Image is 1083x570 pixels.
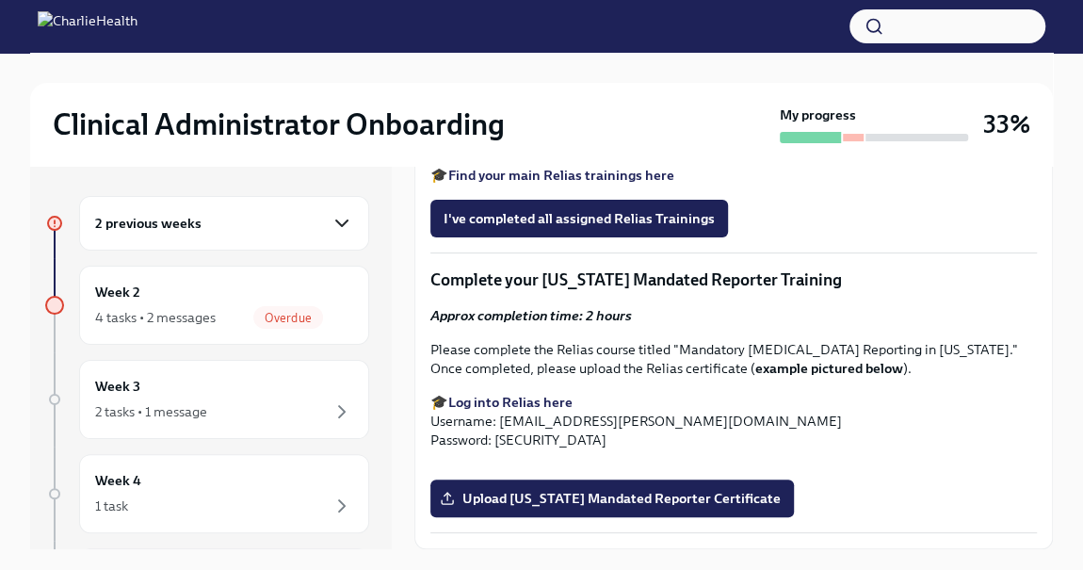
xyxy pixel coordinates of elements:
div: 2 previous weeks [79,196,369,251]
a: Find your main Relias trainings here [448,167,674,184]
img: CharlieHealth [38,11,137,41]
h3: 33% [983,107,1030,141]
p: Complete your [US_STATE] Mandated Reporter Training [430,269,1037,291]
h6: 2 previous weeks [95,213,202,234]
div: 4 tasks • 2 messages [95,308,216,327]
a: Week 41 task [45,454,369,533]
a: Week 32 tasks • 1 message [45,360,369,439]
p: 🎓 Username: [EMAIL_ADDRESS][PERSON_NAME][DOMAIN_NAME] Password: [SECURITY_DATA] [430,393,1037,449]
div: 2 tasks • 1 message [95,402,207,421]
h6: Week 3 [95,376,140,397]
button: I've completed all assigned Relias Trainings [430,200,728,237]
span: I've completed all assigned Relias Trainings [444,209,715,228]
h6: Week 4 [95,470,141,491]
h2: Clinical Administrator Onboarding [53,106,505,143]
strong: My progress [780,106,856,124]
a: Log into Relias here [448,394,573,411]
strong: example pictured below [755,360,903,377]
strong: Approx completion time: 2 hours [430,307,632,324]
p: Please complete the Relias course titled "Mandatory [MEDICAL_DATA] Reporting in [US_STATE]." Once... [430,340,1037,378]
h6: Week 2 [95,282,140,302]
div: 1 task [95,497,128,515]
p: 🎓 [430,166,1037,185]
label: Upload [US_STATE] Mandated Reporter Certificate [430,480,794,517]
a: Week 24 tasks • 2 messagesOverdue [45,266,369,345]
span: Overdue [253,311,323,325]
span: Upload [US_STATE] Mandated Reporter Certificate [444,489,781,508]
